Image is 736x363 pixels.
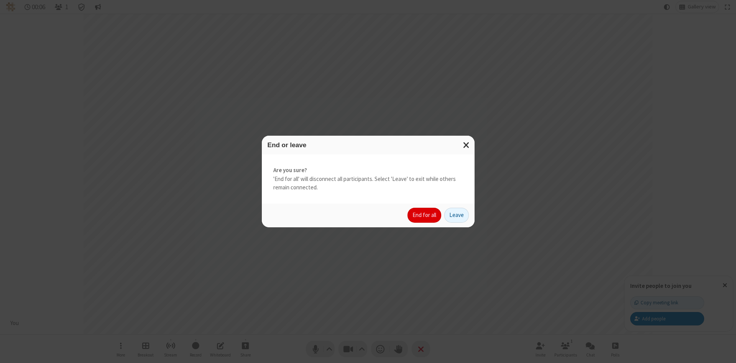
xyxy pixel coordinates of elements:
strong: Are you sure? [273,166,463,175]
button: Leave [444,208,469,223]
button: End for all [407,208,441,223]
div: 'End for all' will disconnect all participants. Select 'Leave' to exit while others remain connec... [262,154,475,204]
h3: End or leave [268,141,469,149]
button: Close modal [458,136,475,154]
